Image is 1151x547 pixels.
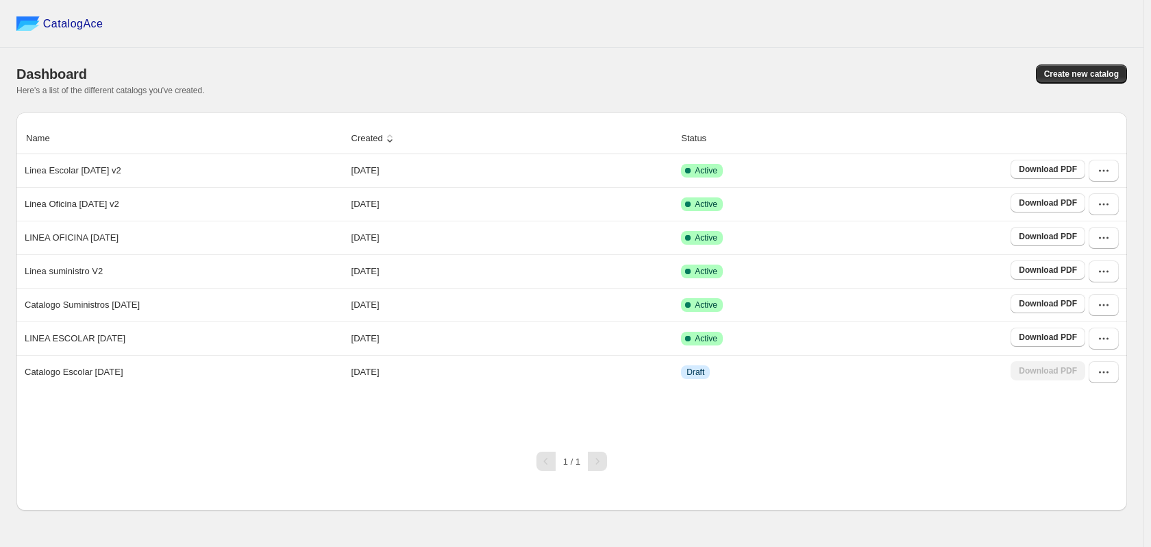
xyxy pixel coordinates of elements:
button: Status [679,125,722,151]
img: catalog ace [16,16,40,31]
button: Name [24,125,66,151]
span: CatalogAce [43,17,103,31]
button: Created [349,125,399,151]
p: Linea Escolar [DATE] v2 [25,164,121,178]
span: Active [695,266,717,277]
td: [DATE] [347,187,678,221]
a: Download PDF [1011,160,1085,179]
span: Active [695,232,717,243]
a: Download PDF [1011,193,1085,212]
span: Download PDF [1019,332,1077,343]
span: 1 / 1 [563,457,580,467]
span: Download PDF [1019,298,1077,309]
span: Active [695,300,717,311]
td: [DATE] [347,221,678,254]
span: Download PDF [1019,231,1077,242]
p: Linea Oficina [DATE] v2 [25,197,119,211]
a: Download PDF [1011,294,1085,313]
td: [DATE] [347,254,678,288]
span: Download PDF [1019,265,1077,276]
span: Draft [686,367,704,378]
td: [DATE] [347,355,678,389]
td: [DATE] [347,154,678,187]
button: Create new catalog [1036,64,1127,84]
span: Here's a list of the different catalogs you've created. [16,86,205,95]
p: LINEA ESCOLAR [DATE] [25,332,125,345]
span: Dashboard [16,66,87,82]
span: Download PDF [1019,164,1077,175]
p: Catalogo Suministros [DATE] [25,298,140,312]
a: Download PDF [1011,260,1085,280]
p: Catalogo Escolar [DATE] [25,365,123,379]
span: Active [695,333,717,344]
p: LINEA OFICINA [DATE] [25,231,119,245]
p: Linea suministro V2 [25,265,103,278]
span: Active [695,165,717,176]
span: Active [695,199,717,210]
a: Download PDF [1011,227,1085,246]
td: [DATE] [347,321,678,355]
a: Download PDF [1011,328,1085,347]
span: Create new catalog [1044,69,1119,80]
td: [DATE] [347,288,678,321]
span: Download PDF [1019,197,1077,208]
